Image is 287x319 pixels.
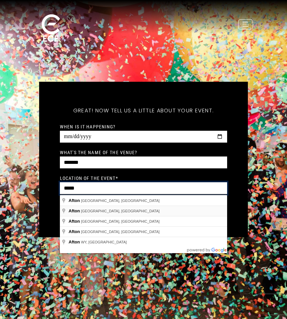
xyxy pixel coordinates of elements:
[69,219,80,224] span: Afton
[81,199,160,203] span: [GEOGRAPHIC_DATA], [GEOGRAPHIC_DATA]
[81,230,160,234] span: [GEOGRAPHIC_DATA], [GEOGRAPHIC_DATA]
[81,209,160,213] span: [GEOGRAPHIC_DATA], [GEOGRAPHIC_DATA]
[69,208,80,213] span: Afton
[81,219,160,223] span: [GEOGRAPHIC_DATA], [GEOGRAPHIC_DATA]
[69,198,80,203] span: Afton
[60,124,116,130] label: When is it happening?
[60,99,227,123] h5: Great! Now tell us a little about your event.
[60,149,137,155] label: What's the name of the venue?
[69,239,80,244] span: Afton
[81,240,127,244] span: WY, [GEOGRAPHIC_DATA]
[34,12,68,45] img: ece_new_logo_whitev2-1.png
[69,229,80,234] span: Afton
[238,19,253,29] button: Toggle navigation
[60,175,118,181] label: Location of the event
